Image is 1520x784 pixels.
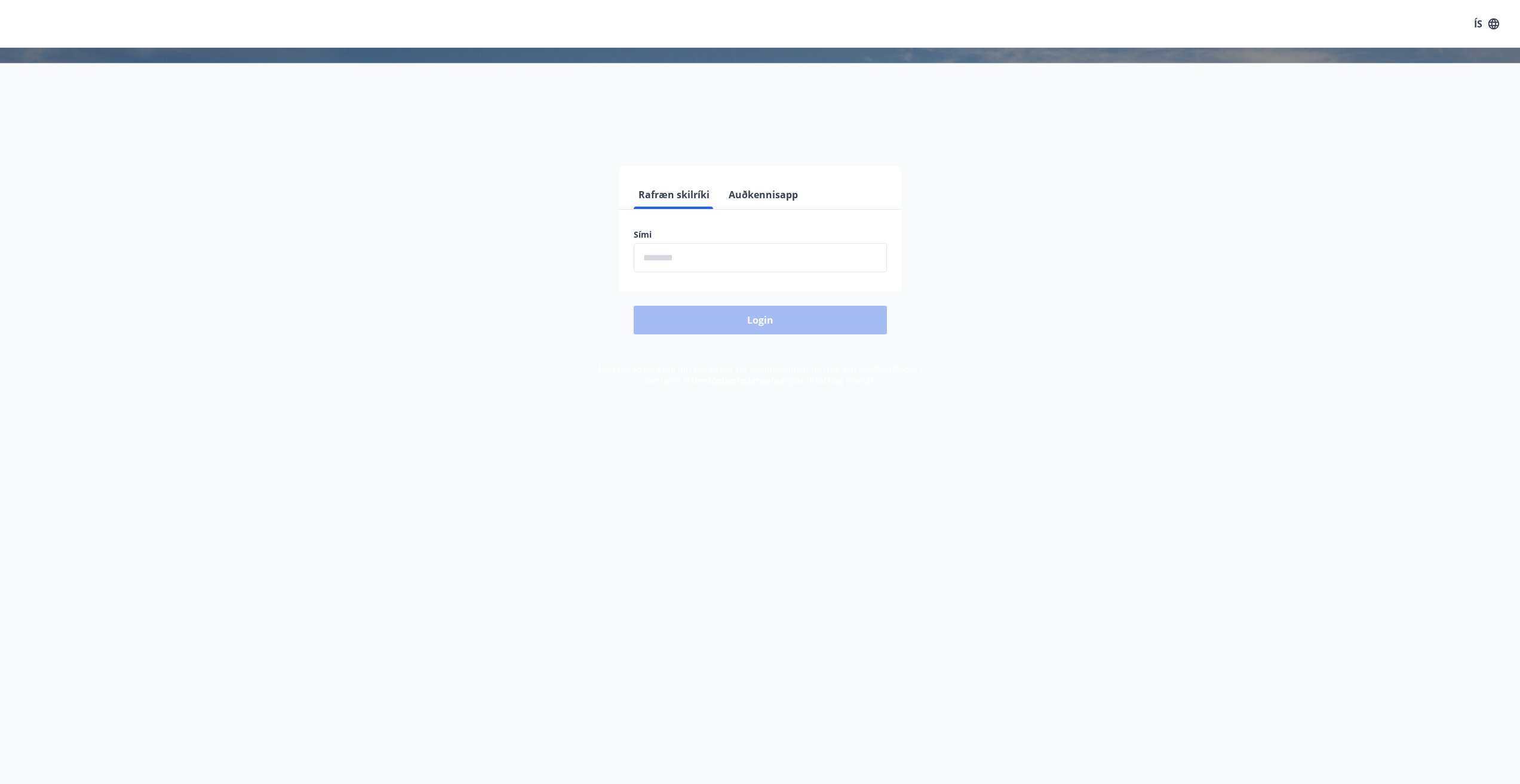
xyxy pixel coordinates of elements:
a: Persónuverndarstefna [695,375,784,386]
span: Vinsamlegast skráðu þig inn með rafrænum skilríkjum eða Auðkennisappi. [573,127,948,142]
label: Sími [634,229,887,241]
button: ÍS [1467,13,1506,35]
span: Með því að skrá þig inn samþykkir þú að upplýsingar um þig séu meðhöndlaðar í samræmi við Sjúkral... [598,363,922,386]
button: Rafræn skilríki [634,180,714,209]
button: Auðkennisapp [724,180,803,209]
h1: Félagavefur, Sjúkraliðafélag Íslands [345,72,1176,117]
